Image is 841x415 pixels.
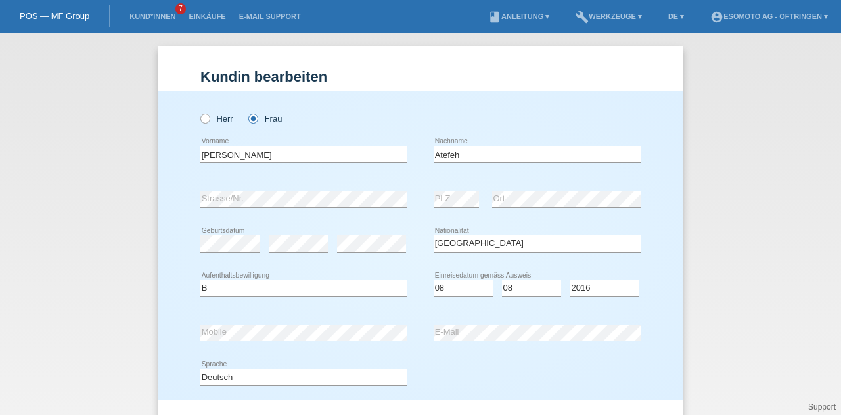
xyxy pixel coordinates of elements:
a: POS — MF Group [20,11,89,21]
a: E-Mail Support [233,12,307,20]
span: 7 [175,3,186,14]
input: Herr [200,114,209,122]
a: Kund*innen [123,12,182,20]
a: DE ▾ [662,12,691,20]
i: account_circle [710,11,723,24]
i: book [488,11,501,24]
a: bookAnleitung ▾ [482,12,556,20]
label: Frau [248,114,282,124]
a: Einkäufe [182,12,232,20]
a: buildWerkzeuge ▾ [569,12,648,20]
a: account_circleEsomoto AG - Oftringen ▾ [704,12,834,20]
input: Frau [248,114,257,122]
h1: Kundin bearbeiten [200,68,641,85]
label: Herr [200,114,233,124]
a: Support [808,403,836,412]
i: build [576,11,589,24]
